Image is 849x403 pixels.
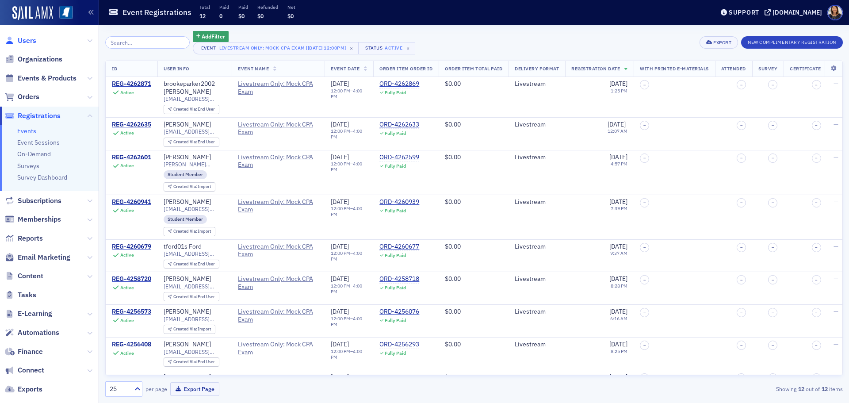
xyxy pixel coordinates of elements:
[164,128,226,135] span: [EMAIL_ADDRESS][DOMAIN_NAME]
[609,340,627,348] span: [DATE]
[173,184,211,189] div: Import
[238,80,318,96] a: Livestream Only: Mock CPA Exam
[643,277,646,283] span: –
[5,328,59,338] a: Automations
[348,44,356,52] span: ×
[740,123,743,128] span: –
[385,208,406,214] div: Fully Paid
[331,315,350,322] time: 12:00 PM
[445,307,461,315] span: $0.00
[741,36,843,49] button: New Complimentary Registration
[515,275,559,283] div: Livestream
[609,242,627,250] span: [DATE]
[379,65,432,72] span: Order Item Order ID
[219,12,222,19] span: 0
[331,161,367,173] div: –
[112,121,151,129] a: REG-4262635
[120,252,134,258] div: Active
[238,65,269,72] span: Event Name
[331,153,349,161] span: [DATE]
[740,343,743,348] span: –
[611,161,627,167] time: 4:57 PM
[219,43,346,52] div: Livestream Only: Mock CPA Exam [[DATE] 12:00pm]
[238,341,318,356] span: Livestream Only: Mock CPA Exam
[365,45,383,51] div: Status
[700,36,738,49] button: Export
[18,384,42,394] span: Exports
[112,243,151,251] div: REG-4260679
[379,154,419,161] a: ORD-4262599
[772,277,774,283] span: –
[827,5,843,20] span: Profile
[379,275,419,283] div: ORD-4258718
[238,198,318,214] span: Livestream Only: Mock CPA Exam
[772,123,774,128] span: –
[120,318,134,323] div: Active
[331,161,350,167] time: 12:00 PM
[515,80,559,88] div: Livestream
[164,154,211,161] a: [PERSON_NAME]
[18,253,70,262] span: Email Marketing
[834,120,838,128] span: —
[18,215,61,224] span: Memberships
[164,260,219,269] div: Created Via: End User
[741,38,843,46] a: New Complimentary Registration
[238,243,318,258] a: Livestream Only: Mock CPA Exam
[18,347,43,357] span: Finance
[18,234,43,243] span: Reports
[173,327,211,332] div: Import
[238,121,318,136] span: Livestream Only: Mock CPA Exam
[112,154,151,161] a: REG-4262601
[112,373,151,381] div: REG-4253312
[834,153,838,161] span: —
[379,373,419,381] a: ORD-4253310
[17,138,60,146] a: Event Sessions
[385,90,406,96] div: Fully Paid
[164,275,211,283] div: [PERSON_NAME]
[331,250,350,256] time: 12:00 PM
[379,341,419,349] a: ORD-4256293
[331,205,362,217] time: 4:00 PM
[238,154,318,169] a: Livestream Only: Mock CPA Exam
[331,128,367,140] div: –
[164,373,211,381] a: [PERSON_NAME]
[173,228,198,234] span: Created Via :
[173,106,198,112] span: Created Via :
[643,82,646,88] span: –
[331,128,350,134] time: 12:00 PM
[199,4,210,10] p: Total
[379,198,419,206] div: ORD-4260939
[164,105,219,114] div: Created Via: End User
[331,242,349,250] span: [DATE]
[5,73,76,83] a: Events & Products
[112,308,151,316] a: REG-4256573
[164,283,226,290] span: [EMAIL_ADDRESS][DOMAIN_NAME]
[643,155,646,161] span: –
[219,4,229,10] p: Paid
[740,155,743,161] span: –
[379,80,419,88] div: ORD-4262869
[331,80,349,88] span: [DATE]
[164,182,215,192] div: Created Via: Import
[331,340,349,348] span: [DATE]
[773,8,822,16] div: [DOMAIN_NAME]
[238,12,245,19] span: $0
[18,309,52,319] span: E-Learning
[18,328,59,338] span: Automations
[173,184,198,189] span: Created Via :
[358,42,416,54] button: StatusActive×
[815,200,818,205] span: –
[834,198,838,206] span: —
[385,45,402,51] div: Active
[12,6,53,20] img: SailAMX
[202,32,225,40] span: Add Filter
[608,120,626,128] span: [DATE]
[164,215,207,224] div: Student Member
[5,384,42,394] a: Exports
[112,341,151,349] a: REG-4256408
[445,198,461,206] span: $0.00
